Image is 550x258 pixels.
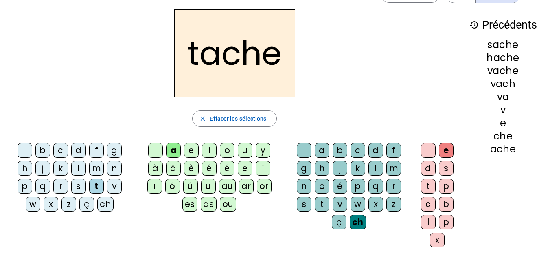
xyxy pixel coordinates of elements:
[351,143,365,158] div: c
[44,197,58,212] div: x
[220,143,234,158] div: o
[351,197,365,212] div: w
[439,143,454,158] div: e
[386,161,401,176] div: m
[297,161,311,176] div: g
[386,179,401,194] div: r
[26,197,40,212] div: w
[315,179,329,194] div: o
[79,197,94,212] div: ç
[256,161,270,176] div: î
[89,143,104,158] div: f
[166,143,181,158] div: a
[430,233,445,247] div: x
[220,161,234,176] div: ê
[53,143,68,158] div: c
[192,110,276,127] button: Effacer les sélections
[35,161,50,176] div: j
[35,179,50,194] div: q
[315,143,329,158] div: a
[165,179,180,194] div: ô
[469,40,537,50] div: sache
[333,143,347,158] div: b
[148,161,163,176] div: à
[469,118,537,128] div: e
[71,179,86,194] div: s
[333,179,347,194] div: é
[469,131,537,141] div: che
[469,20,479,30] mat-icon: history
[184,143,199,158] div: e
[182,197,197,212] div: es
[439,197,454,212] div: b
[183,179,198,194] div: û
[238,143,252,158] div: u
[89,161,104,176] div: m
[71,161,86,176] div: l
[53,179,68,194] div: r
[256,143,270,158] div: y
[202,161,217,176] div: é
[386,143,401,158] div: f
[351,179,365,194] div: p
[199,115,206,122] mat-icon: close
[97,197,114,212] div: ch
[202,143,217,158] div: i
[386,197,401,212] div: z
[147,179,162,194] div: ï
[351,161,365,176] div: k
[439,179,454,194] div: p
[107,179,122,194] div: v
[184,161,199,176] div: è
[332,215,346,229] div: ç
[368,197,383,212] div: x
[469,105,537,115] div: v
[469,53,537,63] div: hache
[219,179,236,194] div: au
[166,161,181,176] div: â
[333,161,347,176] div: j
[421,179,436,194] div: t
[368,161,383,176] div: l
[201,197,217,212] div: as
[220,197,236,212] div: ou
[174,9,295,97] h2: tache
[469,92,537,102] div: va
[368,143,383,158] div: d
[238,161,252,176] div: ë
[333,197,347,212] div: v
[315,197,329,212] div: t
[439,161,454,176] div: s
[297,179,311,194] div: n
[61,197,76,212] div: z
[297,197,311,212] div: s
[315,161,329,176] div: h
[107,161,122,176] div: n
[35,143,50,158] div: b
[18,179,32,194] div: p
[469,144,537,154] div: ache
[439,215,454,229] div: p
[368,179,383,194] div: q
[239,179,254,194] div: ar
[350,215,366,229] div: ch
[201,179,216,194] div: ü
[469,66,537,76] div: vache
[18,161,32,176] div: h
[257,179,272,194] div: or
[89,179,104,194] div: t
[421,161,436,176] div: d
[421,197,436,212] div: c
[469,79,537,89] div: vach
[210,114,266,123] span: Effacer les sélections
[421,215,436,229] div: l
[71,143,86,158] div: d
[53,161,68,176] div: k
[107,143,122,158] div: g
[469,16,537,34] h3: Précédents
